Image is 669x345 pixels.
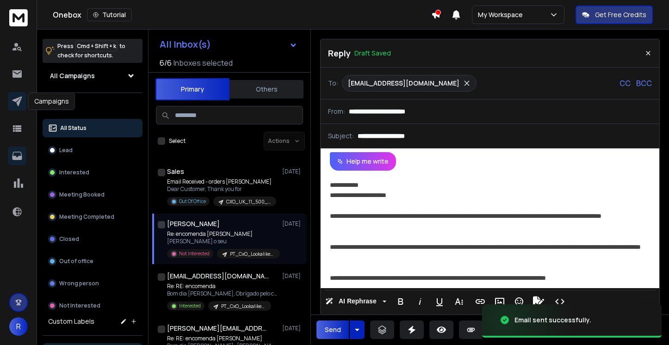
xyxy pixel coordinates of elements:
[28,92,75,110] div: Campaigns
[53,8,431,21] div: Onebox
[530,292,547,311] button: Signature
[595,10,646,19] p: Get Free Credits
[328,107,345,116] p: From:
[179,198,206,205] p: Out Of Office
[167,335,278,342] p: Re: RE: encomenda [PERSON_NAME]
[167,219,220,228] h1: [PERSON_NAME]
[59,235,79,243] p: Closed
[167,230,278,238] p: Re: encomenda [PERSON_NAME]
[59,258,93,265] p: Out of office
[50,71,95,80] h1: All Campaigns
[59,191,105,198] p: Meeting Booked
[9,317,28,336] button: R
[337,297,378,305] span: AI Rephrase
[167,238,278,245] p: [PERSON_NAME] o seu
[450,292,468,311] button: More Text
[328,47,351,60] p: Reply
[59,169,89,176] p: Interested
[551,292,569,311] button: Code View
[43,119,142,137] button: All Status
[221,303,266,310] p: PT_CxO_LookalikeGuttal,Detailsmind,FEPI_11-500_PHC
[167,271,269,281] h1: [EMAIL_ADDRESS][DOMAIN_NAME]
[87,8,132,21] button: Tutorial
[160,57,172,68] span: 6 / 6
[392,292,409,311] button: Bold (⌘B)
[167,324,269,333] h1: [PERSON_NAME][EMAIL_ADDRESS][DOMAIN_NAME]
[179,302,201,309] p: Interested
[167,167,184,176] h1: Sales
[167,178,276,185] p: Email Received - orders [PERSON_NAME]
[43,185,142,204] button: Meeting Booked
[328,131,354,141] p: Subject:
[169,137,186,145] label: Select
[59,213,114,221] p: Meeting Completed
[59,147,73,154] p: Lead
[328,79,338,88] p: To:
[43,141,142,160] button: Lead
[636,78,652,89] p: BCC
[282,325,303,332] p: [DATE]
[167,185,276,193] p: Dear Customer, Thank you for
[514,315,591,325] div: Email sent successfully.
[59,280,99,287] p: Wrong person
[60,124,87,132] p: All Status
[491,292,508,311] button: Insert Image (⌘P)
[152,35,305,54] button: All Inbox(s)
[43,252,142,271] button: Out of office
[43,163,142,182] button: Interested
[282,168,303,175] p: [DATE]
[179,250,210,257] p: Not Interested
[471,292,489,311] button: Insert Link (⌘K)
[59,302,100,309] p: Not Interested
[576,6,653,24] button: Get Free Credits
[43,67,142,85] button: All Campaigns
[230,251,274,258] p: PT_CxO_LookalikeGuttal,Detailsmind,FEPI_11-500_PHC
[167,290,278,297] p: Bom dia [PERSON_NAME], Obrigado pelo contexto
[282,272,303,280] p: [DATE]
[155,78,229,100] button: Primary
[226,198,271,205] p: CXO_UK_11_500_Textile_PHC_icypeas
[167,283,278,290] p: Re: RE: encomenda
[43,100,142,113] h3: Filters
[75,41,118,51] span: Cmd + Shift + k
[510,292,528,311] button: Emoticons
[316,320,349,339] button: Send
[43,296,142,315] button: Not Interested
[43,274,142,293] button: Wrong person
[354,49,391,58] p: Draft Saved
[229,79,304,99] button: Others
[48,317,94,326] h3: Custom Labels
[282,220,303,228] p: [DATE]
[619,78,631,89] p: CC
[478,10,527,19] p: My Workspace
[43,230,142,248] button: Closed
[348,79,459,88] p: [EMAIL_ADDRESS][DOMAIN_NAME]
[173,57,233,68] h3: Inboxes selected
[57,42,125,60] p: Press to check for shortcuts.
[323,292,388,311] button: AI Rephrase
[330,152,396,171] button: Help me write
[43,208,142,226] button: Meeting Completed
[160,40,211,49] h1: All Inbox(s)
[411,292,429,311] button: Italic (⌘I)
[431,292,448,311] button: Underline (⌘U)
